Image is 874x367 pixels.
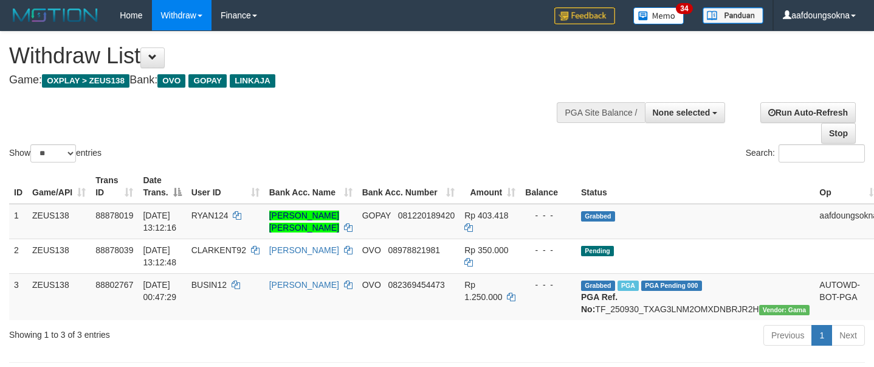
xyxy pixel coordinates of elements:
[9,273,27,320] td: 3
[554,7,615,24] img: Feedback.jpg
[525,244,571,256] div: - - -
[763,325,812,346] a: Previous
[633,7,684,24] img: Button%20Memo.svg
[191,211,229,220] span: RYAN124
[581,292,618,314] b: PGA Ref. No:
[459,169,520,204] th: Amount: activate to sort column ascending
[641,281,702,291] span: PGA Pending
[157,74,185,88] span: OVO
[703,7,763,24] img: panduan.png
[42,74,129,88] span: OXPLAY > ZEUS138
[264,169,357,204] th: Bank Acc. Name: activate to sort column ascending
[557,102,644,123] div: PGA Site Balance /
[143,211,176,232] span: [DATE] 13:12:16
[464,280,502,302] span: Rp 1.250.000
[811,325,832,346] a: 1
[357,169,460,204] th: Bank Acc. Number: activate to sort column ascending
[520,169,576,204] th: Balance
[388,245,440,255] span: Copy 08978821981 to clipboard
[388,280,444,290] span: Copy 082369454473 to clipboard
[746,144,865,163] label: Search:
[9,44,571,68] h1: Withdraw List
[9,239,27,273] td: 2
[653,108,711,117] span: None selected
[27,204,91,239] td: ZEUS138
[576,273,814,320] td: TF_250930_TXAG3LNM2OMXDNBRJR2H
[9,324,355,341] div: Showing 1 to 3 of 3 entries
[676,3,692,14] span: 34
[27,169,91,204] th: Game/API: activate to sort column ascending
[9,6,102,24] img: MOTION_logo.png
[269,280,339,290] a: [PERSON_NAME]
[9,169,27,204] th: ID
[143,280,176,302] span: [DATE] 00:47:29
[779,144,865,163] input: Search:
[831,325,865,346] a: Next
[362,280,381,290] span: OVO
[269,245,339,255] a: [PERSON_NAME]
[821,123,856,144] a: Stop
[30,144,76,163] select: Showentries
[581,211,615,222] span: Grabbed
[9,204,27,239] td: 1
[464,245,508,255] span: Rp 350.000
[187,169,264,204] th: User ID: activate to sort column ascending
[191,245,246,255] span: CLARKENT92
[27,239,91,273] td: ZEUS138
[581,281,615,291] span: Grabbed
[9,74,571,86] h4: Game: Bank:
[27,273,91,320] td: ZEUS138
[362,211,391,220] span: GOPAY
[95,245,133,255] span: 88878039
[645,102,726,123] button: None selected
[230,74,275,88] span: LINKAJA
[759,305,810,315] span: Vendor URL: https://trx31.1velocity.biz
[138,169,186,204] th: Date Trans.: activate to sort column descending
[525,279,571,291] div: - - -
[464,211,508,220] span: Rp 403.418
[143,245,176,267] span: [DATE] 13:12:48
[398,211,455,220] span: Copy 081220189420 to clipboard
[188,74,227,88] span: GOPAY
[362,245,381,255] span: OVO
[9,144,102,163] label: Show entries
[95,211,133,220] span: 88878019
[91,169,138,204] th: Trans ID: activate to sort column ascending
[525,209,571,222] div: - - -
[618,281,639,291] span: Marked by aafsreyleap
[581,246,614,256] span: Pending
[269,211,339,232] a: [PERSON_NAME] [PERSON_NAME]
[576,169,814,204] th: Status
[95,280,133,290] span: 88802767
[191,280,227,290] span: BUSIN12
[760,102,856,123] a: Run Auto-Refresh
